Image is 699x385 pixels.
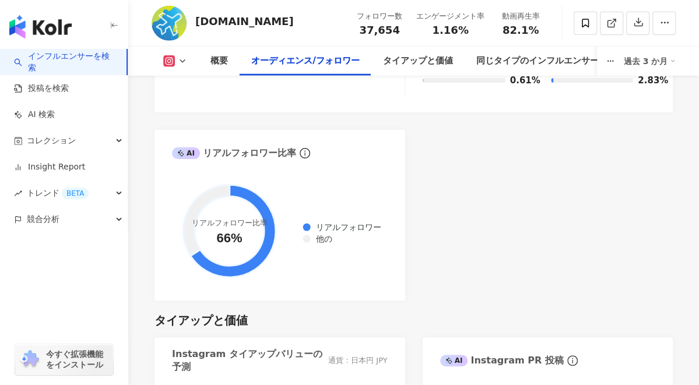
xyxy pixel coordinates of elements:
[154,312,248,329] div: タイアップと価値
[440,355,468,366] div: AI
[416,10,484,22] div: エンゲージメント率
[19,350,41,369] img: chrome extension
[14,109,55,121] a: AI 検索
[210,54,228,68] div: 概要
[172,348,322,374] div: Instagram タイアップバリューの予測
[251,54,359,68] div: オーディエンス/フォロワー
[432,24,468,36] span: 1.16%
[152,6,187,41] img: KOL Avatar
[14,51,117,73] a: searchインフルエンサーを検索
[328,355,387,366] div: 通貨：日本円 JPY
[307,235,332,244] span: 他の
[172,147,296,160] div: リアルフォロワー比率
[498,10,543,22] div: 動画再生率
[510,76,528,85] span: 0.61%
[624,52,676,70] div: 過去 3 か月
[9,15,72,38] img: logo
[62,188,89,199] div: BETA
[359,24,399,36] span: 37,654
[357,10,402,22] div: フォロワー数
[307,222,381,232] span: リアルフォロワー
[27,128,76,154] span: コレクション
[195,14,294,29] div: [DOMAIN_NAME]
[298,146,312,160] span: info-circle
[14,83,69,94] a: 投稿を検索
[14,189,22,197] span: rise
[27,206,59,232] span: 競合分析
[503,24,539,36] span: 82.1%
[565,354,579,368] span: info-circle
[638,76,655,85] span: 2.83%
[15,344,113,375] a: chrome extension今すぐ拡張機能をインストール
[172,147,200,159] div: AI
[14,161,85,173] a: Insight Report
[440,354,564,367] div: Instagram PR 投稿
[46,349,110,370] span: 今すぐ拡張機能をインストール
[27,180,89,206] span: トレンド
[476,54,598,68] div: 同じタイプのインフルエンサー
[382,54,452,68] div: タイアップと価値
